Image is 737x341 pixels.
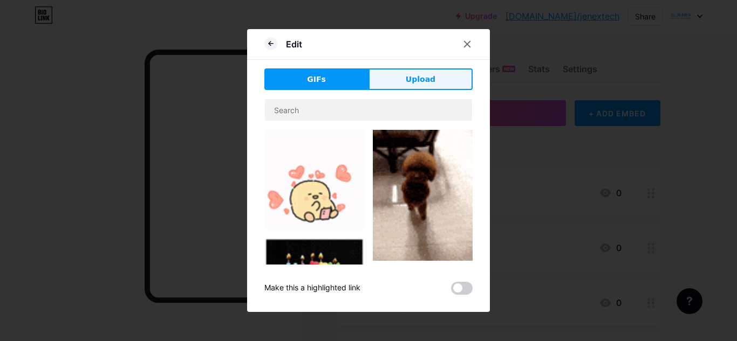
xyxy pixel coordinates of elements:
[264,238,364,310] img: Gihpy
[406,74,435,85] span: Upload
[265,99,472,121] input: Search
[264,282,360,295] div: Make this a highlighted link
[307,74,326,85] span: GIFs
[368,68,473,90] button: Upload
[286,38,302,51] div: Edit
[373,130,473,261] img: Gihpy
[264,68,368,90] button: GIFs
[264,130,364,229] img: Gihpy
